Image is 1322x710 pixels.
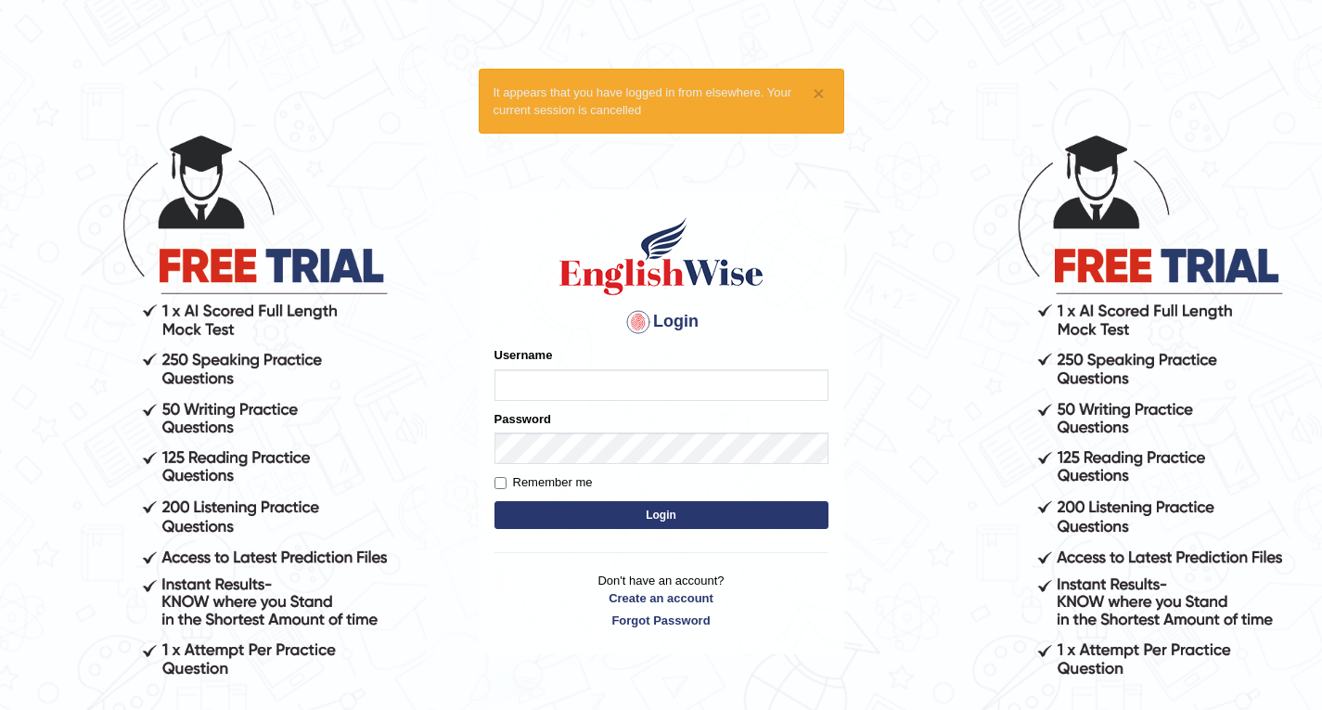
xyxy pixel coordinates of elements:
[494,410,551,428] label: Password
[494,572,828,629] p: Don't have an account?
[479,69,844,134] div: It appears that you have logged in from elsewhere. Your current session is cancelled
[494,501,828,529] button: Login
[494,346,553,364] label: Username
[494,477,507,489] input: Remember me
[494,589,828,607] a: Create an account
[494,473,593,492] label: Remember me
[813,84,824,103] button: ×
[494,612,828,629] a: Forgot Password
[494,307,828,337] h4: Login
[556,214,767,298] img: Logo of English Wise sign in for intelligent practice with AI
